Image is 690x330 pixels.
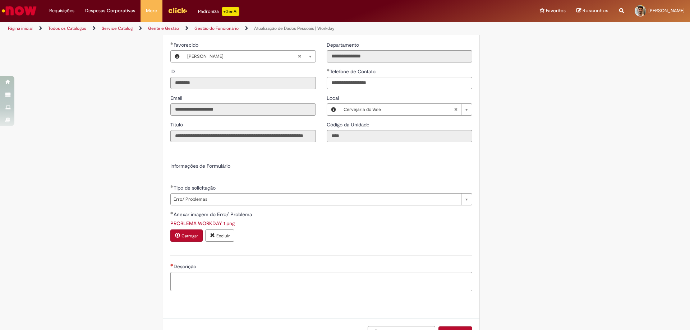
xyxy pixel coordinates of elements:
button: Carregar anexo de Anexar imagem do Erro/ Problema Required [170,229,203,242]
a: Cervejaria do ValeLimpar campo Local [340,104,472,115]
input: ID [170,77,316,89]
a: Todos os Catálogos [48,25,86,31]
a: Atualização de Dados Pessoais | Workday [254,25,335,31]
span: Somente leitura - Departamento [327,42,360,48]
span: Obrigatório Preenchido [327,69,330,71]
input: Título [170,130,316,142]
abbr: Limpar campo Favorecido [294,51,305,62]
input: Email [170,103,316,116]
button: Excluir anexo PROBLEMA WORKDAY 1.png [205,229,234,242]
span: [PERSON_NAME] [648,8,685,14]
input: Código da Unidade [327,130,472,142]
span: Tipo de solicitação [174,185,217,191]
span: Descrição [174,263,198,270]
button: Local, Visualizar este registro Cervejaria do Vale [327,104,340,115]
img: ServiceNow [1,4,38,18]
label: Somente leitura - Código da Unidade [327,121,371,128]
abbr: Limpar campo Local [450,104,461,115]
span: Telefone de Contato [330,68,377,75]
small: Excluir [216,233,230,239]
a: Página inicial [8,25,33,31]
label: Somente leitura - Departamento [327,41,360,48]
span: Necessários [170,264,174,266]
a: Service Catalog [102,25,133,31]
label: Somente leitura - Email [170,94,184,102]
span: Requisições [49,7,74,14]
button: Favorecido, Visualizar este registro Ezio Olivares [171,51,184,62]
input: Telefone de Contato [327,77,472,89]
span: Despesas Corporativas [85,7,135,14]
label: Somente leitura - Título [170,121,184,128]
span: Obrigatório Preenchido [170,185,174,188]
span: More [146,7,157,14]
span: Cervejaria do Vale [344,104,454,115]
label: Informações de Formulário [170,163,230,169]
p: +GenAi [222,7,239,16]
small: Carregar [181,233,198,239]
a: Rascunhos [576,8,608,14]
span: Rascunhos [583,7,608,14]
textarea: Descrição [170,272,472,291]
ul: Trilhas de página [5,22,455,35]
span: Erro/ Problemas [174,194,457,205]
input: Departamento [327,50,472,62]
span: Anexar imagem do Erro/ Problema [174,211,253,218]
span: Local [327,95,340,101]
a: Gestão do Funcionário [194,25,239,31]
a: Gente e Gestão [148,25,179,31]
div: Padroniza [198,7,239,16]
span: Obrigatório Preenchido [170,42,174,45]
img: click_logo_yellow_360x200.png [168,5,187,16]
span: Somente leitura - Email [170,95,184,101]
label: Somente leitura - ID [170,68,176,75]
span: Obrigatório Preenchido [170,212,174,214]
a: Download de PROBLEMA WORKDAY 1.png [170,220,235,227]
span: [PERSON_NAME] [187,51,298,62]
span: Favoritos [546,7,566,14]
a: [PERSON_NAME]Limpar campo Favorecido [184,51,316,62]
span: Necessários - Favorecido [174,42,200,48]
